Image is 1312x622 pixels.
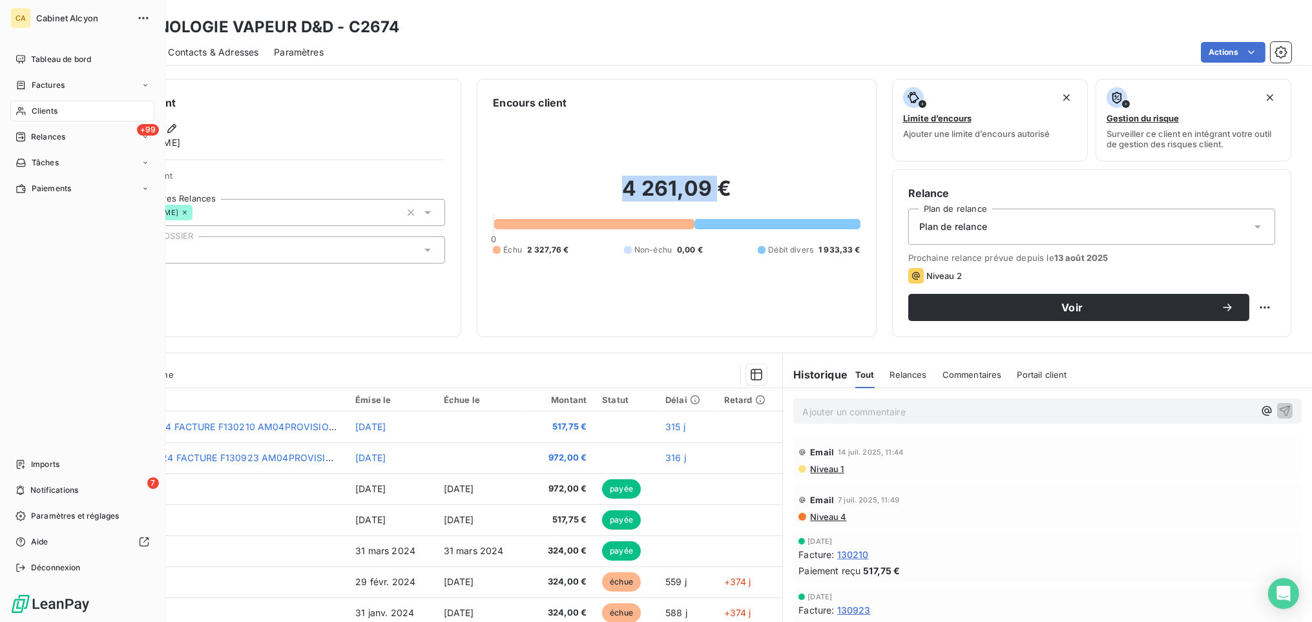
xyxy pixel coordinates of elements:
[493,95,567,110] h6: Encours client
[1107,129,1280,149] span: Surveiller ce client en intégrant votre outil de gestion des risques client.
[942,369,1002,380] span: Commentaires
[807,593,832,601] span: [DATE]
[837,603,871,617] span: 130923
[532,513,587,526] span: 517,75 €
[31,510,119,522] span: Paramètres et réglages
[104,171,445,189] span: Propriétés Client
[49,452,409,463] span: FACTURE F130923 0251024 FACTURE F130923 AM04PROVISION INSUFFISANTE
[355,607,414,618] span: 31 janv. 2024
[49,394,340,406] div: Pièces comptables
[10,8,31,28] div: CA
[665,421,685,432] span: 315 j
[783,367,848,382] h6: Historique
[31,562,81,574] span: Déconnexion
[32,157,59,169] span: Tâches
[355,514,386,525] span: [DATE]
[1054,253,1109,263] span: 13 août 2025
[444,514,474,525] span: [DATE]
[36,13,129,23] span: Cabinet Alcyon
[493,176,860,214] h2: 4 261,09 €
[444,395,516,405] div: Échue le
[168,46,258,59] span: Contacts & Adresses
[665,395,709,405] div: Délai
[863,564,900,577] span: 517,75 €
[193,207,203,218] input: Ajouter une valeur
[724,576,751,587] span: +374 j
[602,395,650,405] div: Statut
[355,576,415,587] span: 29 févr. 2024
[78,95,445,110] h6: Informations client
[532,482,587,495] span: 972,00 €
[1017,369,1067,380] span: Portail client
[532,575,587,588] span: 324,00 €
[908,185,1275,201] h6: Relance
[919,220,987,233] span: Plan de relance
[503,244,522,256] span: Échu
[444,545,504,556] span: 31 mars 2024
[114,16,400,39] h3: TECHNOLOGIE VAPEUR D&D - C2674
[665,452,686,463] span: 316 j
[890,369,927,380] span: Relances
[807,537,832,545] span: [DATE]
[665,607,687,618] span: 588 j
[903,113,972,123] span: Limite d’encours
[532,606,587,619] span: 324,00 €
[1268,578,1299,609] div: Open Intercom Messenger
[602,541,641,561] span: payée
[355,545,415,556] span: 31 mars 2024
[809,464,844,474] span: Niveau 1
[809,512,846,522] span: Niveau 4
[10,532,154,552] a: Aide
[1096,79,1291,161] button: Gestion du risqueSurveiller ce client en intégrant votre outil de gestion des risques client.
[924,302,1221,313] span: Voir
[818,244,860,256] span: 1 933,33 €
[602,479,641,499] span: payée
[32,79,65,91] span: Factures
[355,395,428,405] div: Émise le
[810,447,834,457] span: Email
[838,496,899,504] span: 7 juil. 2025, 11:49
[810,495,834,505] span: Email
[147,477,159,489] span: 7
[31,54,91,65] span: Tableau de bord
[30,484,78,496] span: Notifications
[1201,42,1265,63] button: Actions
[444,576,474,587] span: [DATE]
[444,483,474,494] span: [DATE]
[908,294,1249,321] button: Voir
[32,105,57,117] span: Clients
[798,548,834,561] span: Facture :
[677,244,703,256] span: 0,00 €
[798,603,834,617] span: Facture :
[838,448,903,456] span: 14 juil. 2025, 11:44
[926,271,962,281] span: Niveau 2
[855,369,875,380] span: Tout
[49,421,405,432] span: FACTURE F130210 0251024 FACTURE F130210 AM04PROVISION INSUFFISANTE
[32,183,71,194] span: Paiements
[527,244,569,256] span: 2 327,76 €
[837,548,869,561] span: 130210
[1107,113,1179,123] span: Gestion du risque
[10,594,90,614] img: Logo LeanPay
[137,124,159,136] span: +99
[665,576,687,587] span: 559 j
[903,129,1050,139] span: Ajouter une limite d’encours autorisé
[602,572,641,592] span: échue
[634,244,672,256] span: Non-échu
[532,451,587,464] span: 972,00 €
[532,544,587,557] span: 324,00 €
[355,421,386,432] span: [DATE]
[31,536,48,548] span: Aide
[768,244,813,256] span: Débit divers
[31,131,65,143] span: Relances
[532,420,587,433] span: 517,75 €
[355,483,386,494] span: [DATE]
[532,395,587,405] div: Montant
[274,46,324,59] span: Paramètres
[892,79,1088,161] button: Limite d’encoursAjouter une limite d’encours autorisé
[908,253,1275,263] span: Prochaine relance prévue depuis le
[798,564,860,577] span: Paiement reçu
[444,607,474,618] span: [DATE]
[355,452,386,463] span: [DATE]
[602,510,641,530] span: payée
